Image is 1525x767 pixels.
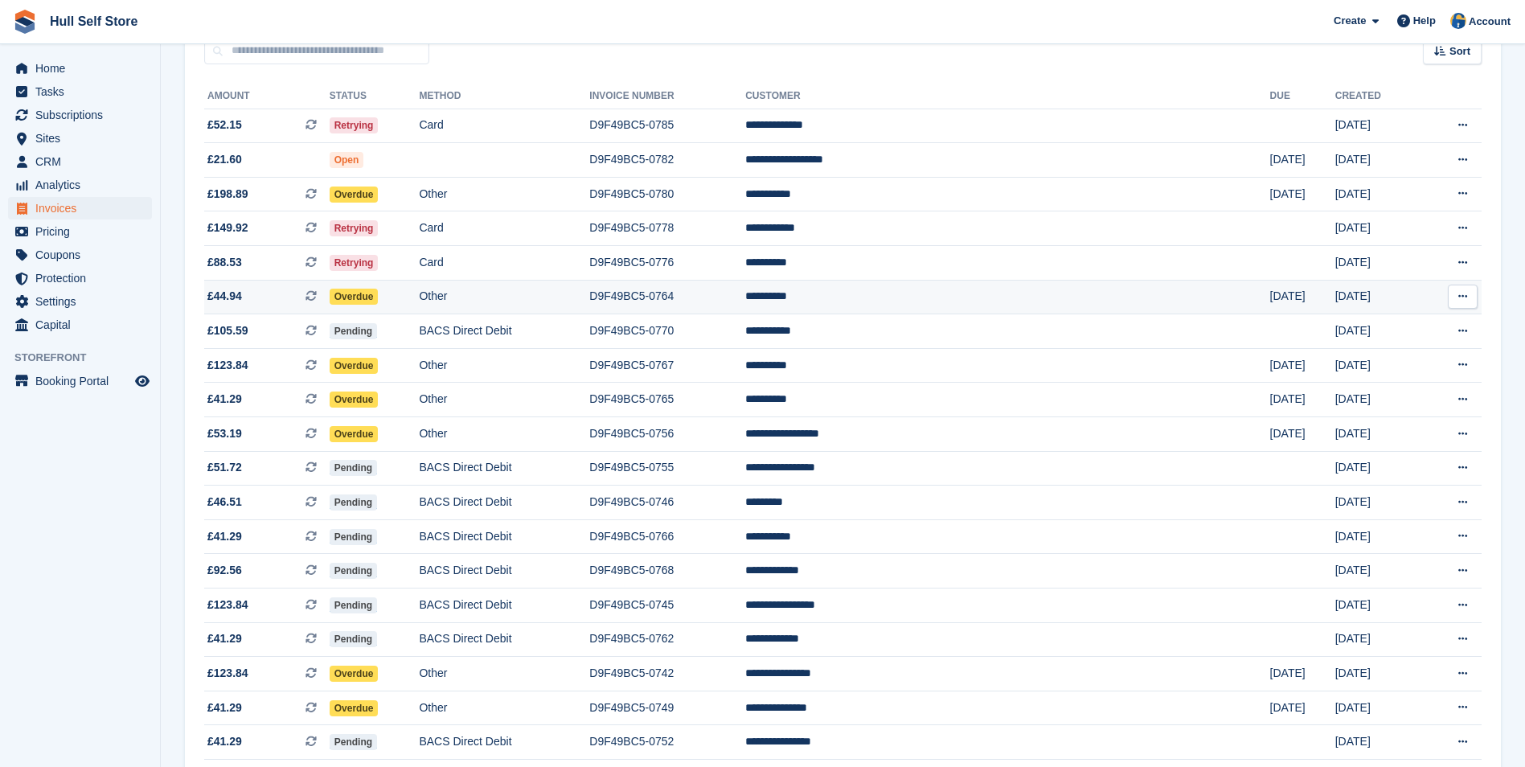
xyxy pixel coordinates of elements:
a: menu [8,80,152,103]
td: [DATE] [1335,519,1420,554]
th: Method [419,84,589,109]
span: Settings [35,290,132,313]
td: Other [419,348,589,383]
span: Retrying [330,255,379,271]
span: Open [330,152,364,168]
span: £88.53 [207,254,242,271]
td: [DATE] [1335,725,1420,760]
span: £149.92 [207,219,248,236]
td: D9F49BC5-0756 [589,417,745,452]
td: Other [419,657,589,691]
span: Pending [330,460,377,476]
th: Due [1270,84,1335,109]
span: Overdue [330,666,379,682]
a: Preview store [133,371,152,391]
span: Booking Portal [35,370,132,392]
span: £92.56 [207,562,242,579]
td: D9F49BC5-0749 [589,691,745,725]
td: BACS Direct Debit [419,554,589,589]
td: D9F49BC5-0746 [589,486,745,520]
td: Other [419,280,589,314]
span: £51.72 [207,459,242,476]
a: menu [8,57,152,80]
td: Other [419,417,589,452]
td: D9F49BC5-0752 [589,725,745,760]
span: Account [1469,14,1511,30]
a: menu [8,370,152,392]
span: Overdue [330,700,379,716]
td: [DATE] [1335,109,1420,143]
td: [DATE] [1335,589,1420,623]
a: menu [8,127,152,150]
span: Overdue [330,426,379,442]
a: menu [8,150,152,173]
span: Analytics [35,174,132,196]
td: [DATE] [1270,348,1335,383]
td: D9F49BC5-0742 [589,657,745,691]
td: [DATE] [1335,622,1420,657]
span: Coupons [35,244,132,266]
span: £21.60 [207,151,242,168]
span: £123.84 [207,597,248,613]
td: BACS Direct Debit [419,589,589,623]
a: menu [8,290,152,313]
span: Sort [1449,43,1470,59]
span: £41.29 [207,391,242,408]
span: Protection [35,267,132,289]
span: £41.29 [207,528,242,545]
span: Tasks [35,80,132,103]
td: [DATE] [1335,657,1420,691]
td: Other [419,177,589,211]
span: Home [35,57,132,80]
span: Sites [35,127,132,150]
td: D9F49BC5-0778 [589,211,745,246]
span: Retrying [330,117,379,133]
td: D9F49BC5-0766 [589,519,745,554]
td: D9F49BC5-0755 [589,451,745,486]
td: [DATE] [1270,280,1335,314]
span: Subscriptions [35,104,132,126]
td: D9F49BC5-0767 [589,348,745,383]
td: BACS Direct Debit [419,725,589,760]
td: D9F49BC5-0764 [589,280,745,314]
td: [DATE] [1335,314,1420,349]
td: D9F49BC5-0776 [589,246,745,281]
td: D9F49BC5-0785 [589,109,745,143]
td: [DATE] [1335,554,1420,589]
td: [DATE] [1335,417,1420,452]
td: D9F49BC5-0770 [589,314,745,349]
span: Pending [330,597,377,613]
td: [DATE] [1270,383,1335,417]
td: D9F49BC5-0765 [589,383,745,417]
th: Created [1335,84,1420,109]
span: Help [1413,13,1436,29]
th: Invoice Number [589,84,745,109]
span: £44.94 [207,288,242,305]
span: Overdue [330,187,379,203]
td: Card [419,246,589,281]
a: menu [8,197,152,219]
td: [DATE] [1335,143,1420,178]
span: Pending [330,529,377,545]
td: D9F49BC5-0745 [589,589,745,623]
td: [DATE] [1335,486,1420,520]
span: Pending [330,631,377,647]
td: Card [419,109,589,143]
span: £41.29 [207,699,242,716]
span: Capital [35,314,132,336]
td: [DATE] [1335,383,1420,417]
span: £53.19 [207,425,242,442]
td: D9F49BC5-0782 [589,143,745,178]
span: Overdue [330,289,379,305]
a: menu [8,174,152,196]
td: [DATE] [1270,657,1335,691]
a: menu [8,104,152,126]
td: [DATE] [1335,280,1420,314]
span: Pending [330,563,377,579]
span: Overdue [330,392,379,408]
td: D9F49BC5-0768 [589,554,745,589]
span: Pending [330,323,377,339]
span: £46.51 [207,494,242,511]
span: £41.29 [207,733,242,750]
td: [DATE] [1335,246,1420,281]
